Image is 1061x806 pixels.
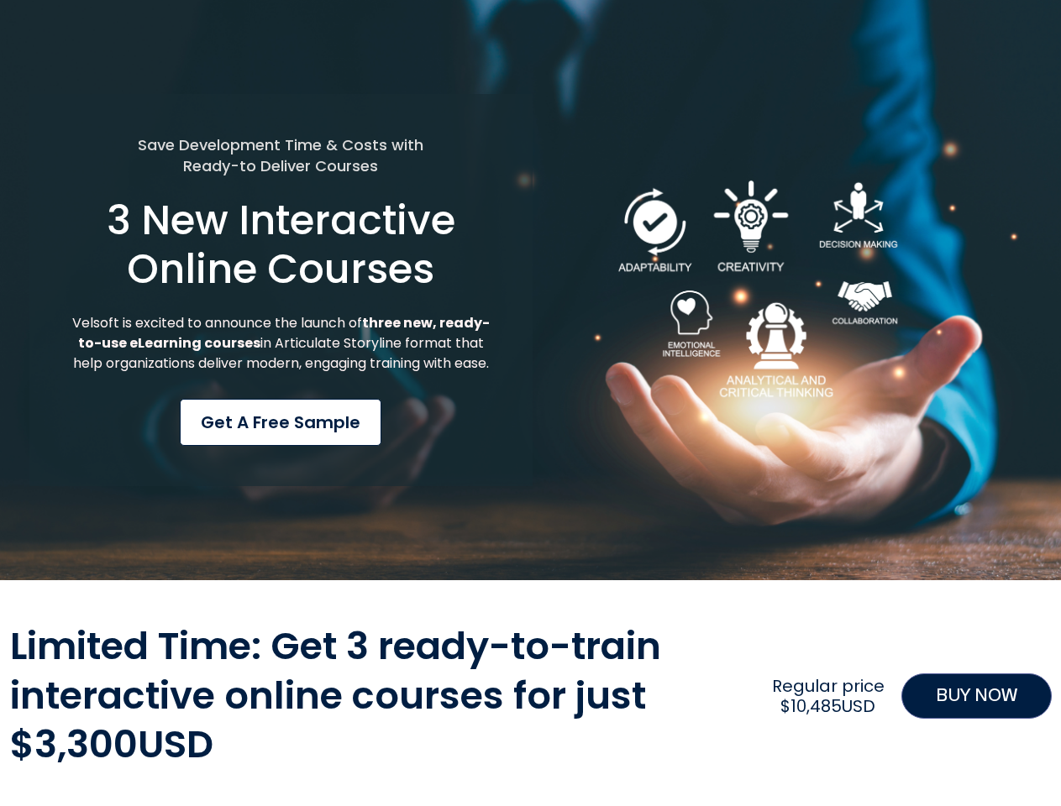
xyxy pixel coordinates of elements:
span: BUY NOW [936,683,1017,709]
span: Get a Free Sample [201,410,360,435]
h2: Regular price $10,485USD [764,676,892,716]
p: Velsoft is excited to announce the launch of in Articulate Storyline format that help organizatio... [70,313,492,374]
strong: three new, ready-to-use eLearning courses [78,313,490,353]
h1: 3 New Interactive Online Courses [70,196,492,293]
a: BUY NOW [901,673,1052,719]
h2: Limited Time: Get 3 ready-to-train interactive online courses for just $3,300USD [10,622,756,770]
h5: Save Development Time & Costs with Ready-to Deliver Courses [70,134,492,176]
a: Get a Free Sample [180,399,381,446]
